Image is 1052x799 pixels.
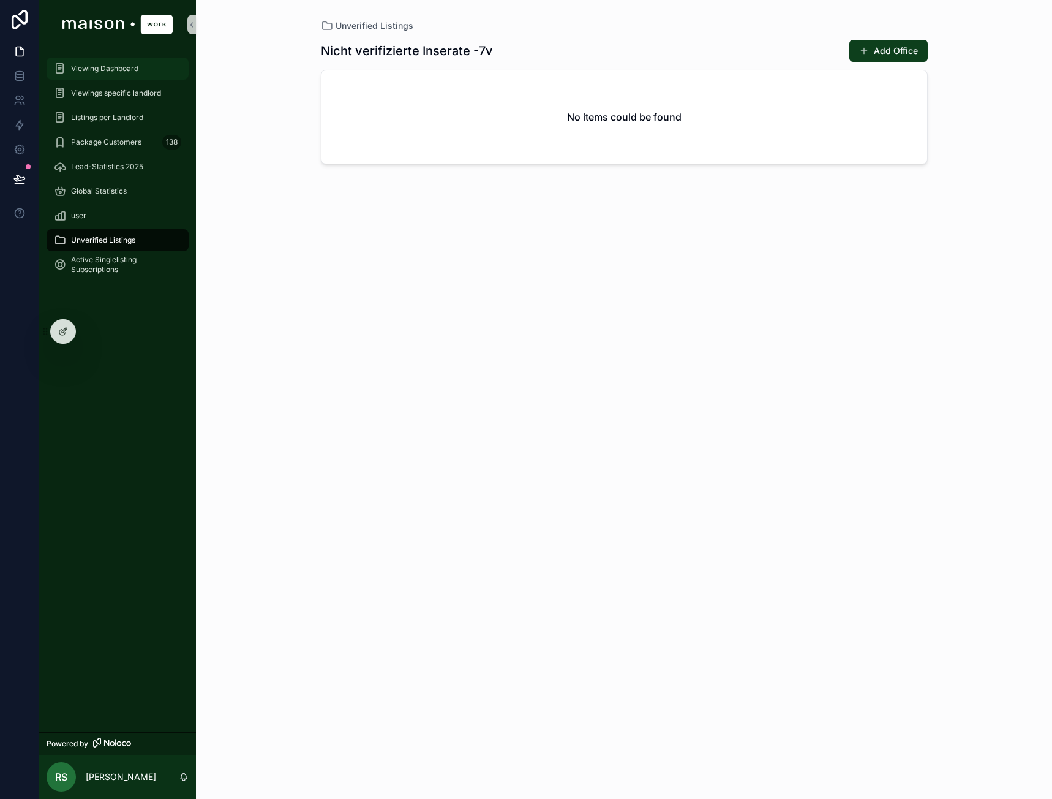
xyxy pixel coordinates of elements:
[55,770,67,784] span: RS
[71,211,86,221] span: user
[71,235,135,245] span: Unverified Listings
[47,107,189,129] a: Listings per Landlord
[47,131,189,153] a: Package Customers138
[62,15,173,34] img: App logo
[71,64,138,74] span: Viewing Dashboard
[71,186,127,196] span: Global Statistics
[47,739,88,749] span: Powered by
[71,137,141,147] span: Package Customers
[86,771,156,783] p: [PERSON_NAME]
[47,82,189,104] a: Viewings specific landlord
[71,113,143,123] span: Listings per Landlord
[321,20,413,32] a: Unverified Listings
[47,156,189,178] a: Lead-Statistics 2025
[47,180,189,202] a: Global Statistics
[336,20,413,32] span: Unverified Listings
[39,49,196,292] div: scrollable content
[71,162,143,172] span: Lead-Statistics 2025
[162,135,181,150] div: 138
[321,42,493,59] h1: Nicht verifizierte Inserate -7v
[47,254,189,276] a: Active Singlelisting Subscriptions
[849,40,928,62] button: Add Office
[47,229,189,251] a: Unverified Listings
[567,110,682,124] h2: No items could be found
[71,255,176,275] span: Active Singlelisting Subscriptions
[47,58,189,80] a: Viewing Dashboard
[47,205,189,227] a: user
[71,88,161,98] span: Viewings specific landlord
[39,732,196,755] a: Powered by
